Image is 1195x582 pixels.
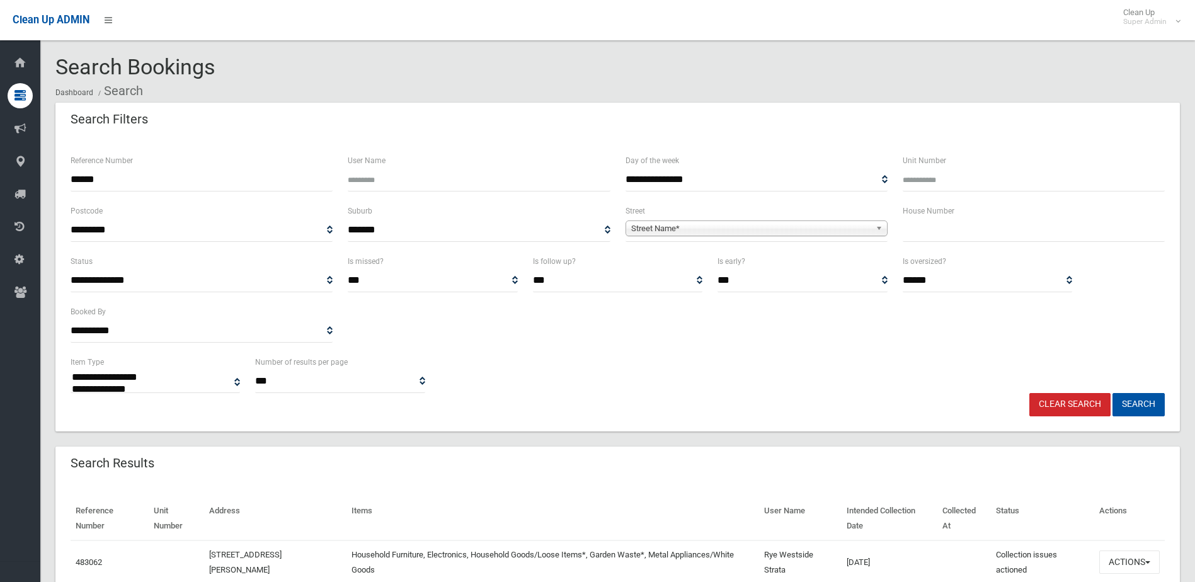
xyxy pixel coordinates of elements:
[626,204,645,218] label: Street
[55,88,93,97] a: Dashboard
[842,497,938,540] th: Intended Collection Date
[1117,8,1179,26] span: Clean Up
[346,497,760,540] th: Items
[348,154,386,168] label: User Name
[76,557,102,567] a: 483062
[626,154,679,168] label: Day of the week
[55,54,215,79] span: Search Bookings
[1123,17,1167,26] small: Super Admin
[1099,551,1160,574] button: Actions
[13,14,89,26] span: Clean Up ADMIN
[1029,393,1111,416] a: Clear Search
[71,497,149,540] th: Reference Number
[55,451,169,476] header: Search Results
[937,497,991,540] th: Collected At
[71,254,93,268] label: Status
[55,107,163,132] header: Search Filters
[903,154,946,168] label: Unit Number
[718,254,745,268] label: Is early?
[533,254,576,268] label: Is follow up?
[204,497,346,540] th: Address
[71,305,106,319] label: Booked By
[255,355,348,369] label: Number of results per page
[903,204,954,218] label: House Number
[209,550,282,574] a: [STREET_ADDRESS][PERSON_NAME]
[71,154,133,168] label: Reference Number
[348,254,384,268] label: Is missed?
[71,204,103,218] label: Postcode
[631,221,871,236] span: Street Name*
[1094,497,1165,540] th: Actions
[903,254,946,268] label: Is oversized?
[759,497,841,540] th: User Name
[991,497,1094,540] th: Status
[348,204,372,218] label: Suburb
[1112,393,1165,416] button: Search
[95,79,143,103] li: Search
[149,497,204,540] th: Unit Number
[71,355,104,369] label: Item Type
